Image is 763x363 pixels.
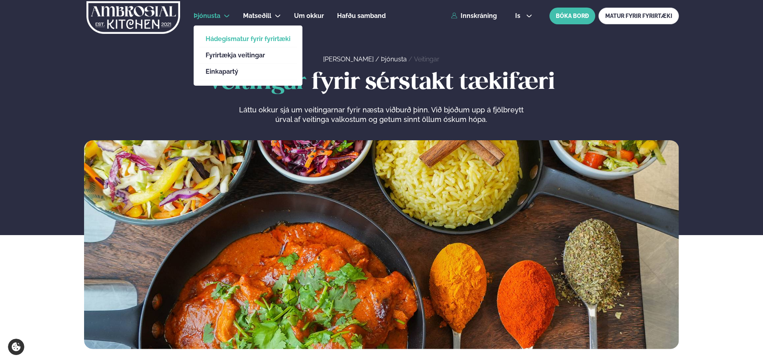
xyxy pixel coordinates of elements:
[323,55,374,63] a: [PERSON_NAME]
[337,12,386,20] span: Hafðu samband
[549,8,595,24] button: BÓKA BORÐ
[598,8,679,24] a: MATUR FYRIR FYRIRTÆKI
[375,55,381,63] span: /
[414,55,439,63] a: Veitingar
[381,55,407,63] a: Þjónusta
[206,52,290,59] a: Fyrirtækja veitingar
[86,1,181,34] img: logo
[509,13,539,19] button: is
[194,11,220,21] a: Þjónusta
[8,339,24,355] a: Cookie settings
[194,12,220,20] span: Þjónusta
[206,36,290,42] a: Hádegismatur fyrir fyrirtæki
[294,12,324,20] span: Um okkur
[84,70,679,96] h1: fyrir sérstakt tækifæri
[243,11,271,21] a: Matseðill
[515,13,523,19] span: is
[231,105,532,124] p: Láttu okkur sjá um veitingarnar fyrir næsta viðburð þinn. Við bjóðum upp á fjölbreytt úrval af ve...
[408,55,414,63] span: /
[84,140,679,349] img: image alt
[243,12,271,20] span: Matseðill
[337,11,386,21] a: Hafðu samband
[294,11,324,21] a: Um okkur
[206,69,290,75] a: Einkapartý
[451,12,497,20] a: Innskráning
[208,72,306,94] span: Veitingar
